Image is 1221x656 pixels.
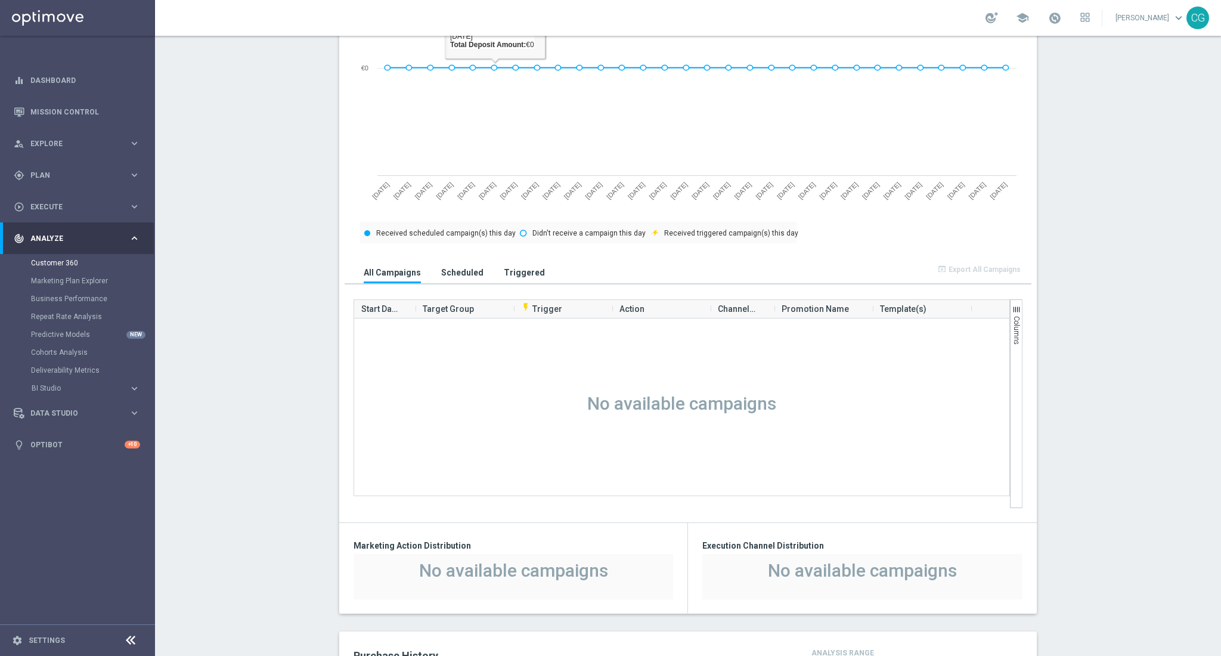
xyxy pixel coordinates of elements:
[31,294,124,304] a: Business Performance
[129,233,140,244] i: keyboard_arrow_right
[30,96,140,128] a: Mission Control
[946,181,966,200] text: [DATE]
[30,64,140,96] a: Dashboard
[361,297,399,321] span: Start Date
[13,202,141,212] button: play_circle_outline Execute keyboard_arrow_right
[12,635,23,646] i: settings
[13,171,141,180] div: gps_fixed Plan keyboard_arrow_right
[13,76,141,85] div: equalizer Dashboard
[31,348,124,357] a: Cohorts Analysis
[129,169,140,181] i: keyboard_arrow_right
[861,181,881,200] text: [DATE]
[882,181,901,200] text: [DATE]
[664,229,798,237] text: Received triggered campaign(s) this day
[520,181,540,200] text: [DATE]
[880,297,926,321] span: Template(s)
[1186,7,1209,29] div: CG
[31,258,124,268] a: Customer 360
[129,407,140,419] i: keyboard_arrow_right
[13,139,141,148] button: person_search Explore keyboard_arrow_right
[782,297,849,321] span: Promotion Name
[13,440,141,450] button: lightbulb Optibot +10
[818,181,838,200] text: [DATE]
[129,201,140,212] i: keyboard_arrow_right
[702,560,1022,581] h1: No available campaigns
[669,181,689,200] text: [DATE]
[754,181,774,200] text: [DATE]
[31,366,124,375] a: Deliverability Metrics
[988,181,1008,200] text: [DATE]
[364,267,421,278] h3: All Campaigns
[14,233,129,244] div: Analyze
[967,181,987,200] text: [DATE]
[627,181,646,200] text: [DATE]
[521,304,562,314] span: Trigger
[125,441,140,448] div: +10
[733,181,752,200] text: [DATE]
[521,302,531,312] i: flash_on
[718,297,758,321] span: Channel(s)
[435,181,454,200] text: [DATE]
[441,267,484,278] h3: Scheduled
[126,331,145,339] div: NEW
[14,138,129,149] div: Explore
[14,75,24,86] i: equalizer
[584,181,603,200] text: [DATE]
[562,181,582,200] text: [DATE]
[532,229,646,237] text: Didn't receive a campaign this day
[13,234,141,243] div: track_changes Analyze keyboard_arrow_right
[1114,9,1186,27] a: [PERSON_NAME]keyboard_arrow_down
[29,637,65,644] a: Settings
[13,107,141,117] button: Mission Control
[30,172,129,179] span: Plan
[361,64,368,72] text: €0
[1012,316,1021,345] span: Columns
[31,272,154,290] div: Marketing Plan Explorer
[903,181,923,200] text: [DATE]
[504,267,545,278] h3: Triggered
[30,410,129,417] span: Data Studio
[456,181,476,200] text: [DATE]
[31,308,154,326] div: Repeat Rate Analysis
[647,181,667,200] text: [DATE]
[776,181,795,200] text: [DATE]
[423,297,474,321] span: Target Group
[13,409,141,418] div: Data Studio keyboard_arrow_right
[605,181,625,200] text: [DATE]
[14,429,140,460] div: Optibot
[1016,11,1029,24] span: school
[361,261,424,283] button: All Campaigns
[478,181,497,200] text: [DATE]
[31,312,124,321] a: Repeat Rate Analysis
[712,181,732,200] text: [DATE]
[31,330,124,339] a: Predictive Models
[31,383,141,393] button: BI Studio keyboard_arrow_right
[14,96,140,128] div: Mission Control
[14,202,129,212] div: Execute
[129,383,140,394] i: keyboard_arrow_right
[14,440,24,450] i: lightbulb
[31,290,154,308] div: Business Performance
[30,235,129,242] span: Analyze
[501,261,548,283] button: Triggered
[14,170,24,181] i: gps_fixed
[354,540,673,551] h3: Marketing Action Distribution
[498,181,518,200] text: [DATE]
[30,203,129,211] span: Execute
[14,170,129,181] div: Plan
[371,181,391,200] text: [DATE]
[702,540,1022,551] h3: Execution Channel Distribution
[14,138,24,149] i: person_search
[619,297,644,321] span: Action
[31,361,154,379] div: Deliverability Metrics
[14,202,24,212] i: play_circle_outline
[392,181,412,200] text: [DATE]
[797,181,817,200] text: [DATE]
[376,229,516,237] text: Received scheduled campaign(s) this day
[31,254,154,272] div: Customer 360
